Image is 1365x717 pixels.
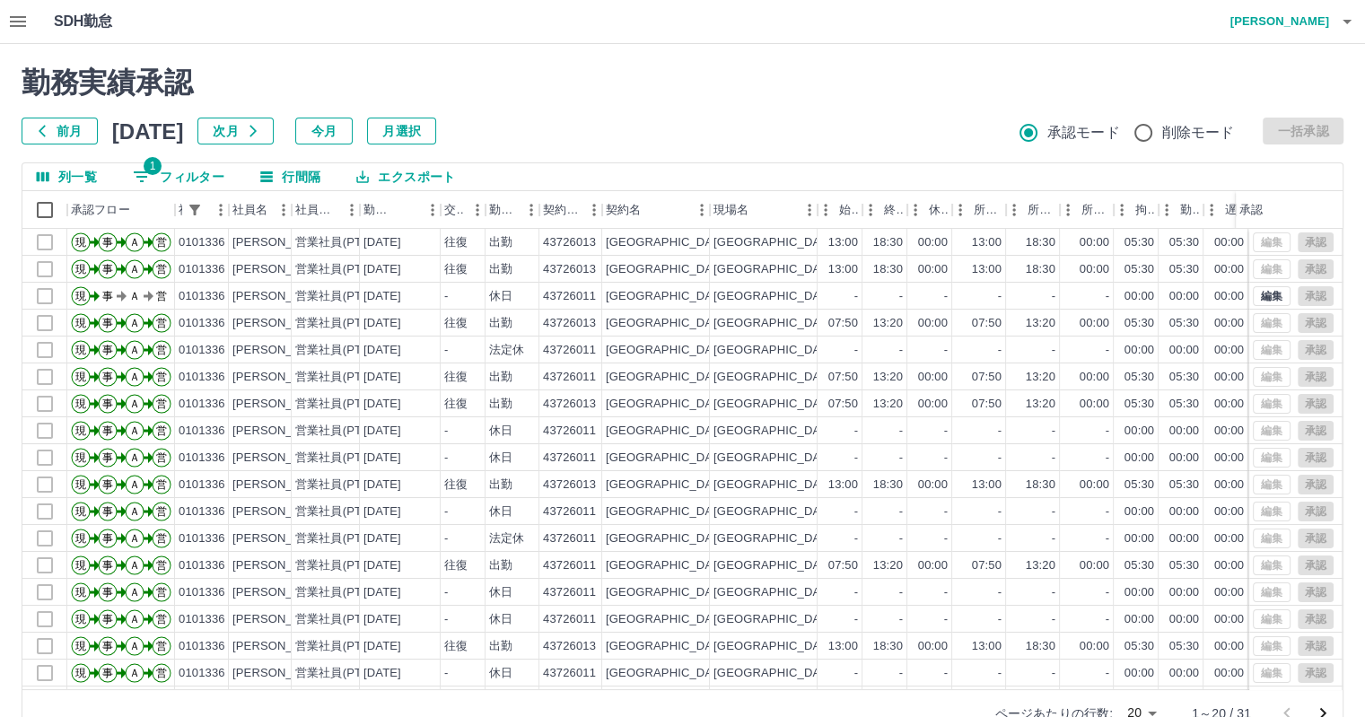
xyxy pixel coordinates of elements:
[295,118,353,144] button: 今月
[102,398,113,410] text: 事
[363,477,401,494] div: [DATE]
[295,477,389,494] div: 営業社員(PT契約)
[367,118,436,144] button: 月選択
[873,396,903,413] div: 13:20
[179,423,225,440] div: 0101336
[1124,477,1154,494] div: 05:30
[873,234,903,251] div: 18:30
[1080,315,1109,332] div: 00:00
[232,396,330,413] div: [PERSON_NAME]
[854,288,858,305] div: -
[543,288,596,305] div: 43726011
[543,396,596,413] div: 43726013
[232,234,330,251] div: [PERSON_NAME]
[1169,315,1199,332] div: 05:30
[363,396,401,413] div: [DATE]
[944,423,948,440] div: -
[873,315,903,332] div: 13:20
[952,191,1006,229] div: 所定開始
[179,396,225,413] div: 0101336
[1106,342,1109,359] div: -
[75,451,86,464] text: 現
[918,477,948,494] div: 00:00
[1080,396,1109,413] div: 00:00
[444,477,468,494] div: 往復
[129,451,140,464] text: Ａ
[489,315,512,332] div: 出勤
[1106,423,1109,440] div: -
[1214,342,1244,359] div: 00:00
[1052,288,1055,305] div: -
[129,263,140,275] text: Ａ
[129,236,140,249] text: Ａ
[1124,342,1154,359] div: 00:00
[129,424,140,437] text: Ａ
[543,450,596,467] div: 43726011
[828,369,858,386] div: 07:50
[444,315,468,332] div: 往復
[944,288,948,305] div: -
[246,163,335,190] button: 行間隔
[972,369,1002,386] div: 07:50
[102,290,113,302] text: 事
[229,191,292,229] div: 社員名
[444,396,468,413] div: 往復
[232,503,330,520] div: [PERSON_NAME]
[854,503,858,520] div: -
[1052,450,1055,467] div: -
[112,118,184,144] h5: [DATE]
[688,197,715,223] button: メニュー
[606,315,730,332] div: [GEOGRAPHIC_DATA]
[129,478,140,491] text: Ａ
[543,369,596,386] div: 43726011
[1214,396,1244,413] div: 00:00
[1026,369,1055,386] div: 13:20
[606,191,641,229] div: 契約名
[419,197,446,223] button: メニュー
[156,398,167,410] text: 営
[998,342,1002,359] div: -
[1162,122,1235,144] span: 削除モード
[232,315,330,332] div: [PERSON_NAME]
[518,197,545,223] button: メニュー
[907,191,952,229] div: 休憩
[606,234,730,251] div: [GEOGRAPHIC_DATA]
[944,342,948,359] div: -
[606,423,730,440] div: [GEOGRAPHIC_DATA]
[1124,288,1154,305] div: 00:00
[828,477,858,494] div: 13:00
[444,503,448,520] div: -
[543,342,596,359] div: 43726011
[363,234,401,251] div: [DATE]
[363,261,401,278] div: [DATE]
[1080,477,1109,494] div: 00:00
[129,371,140,383] text: Ａ
[363,423,401,440] div: [DATE]
[270,197,297,223] button: メニュー
[363,450,401,467] div: [DATE]
[207,197,234,223] button: メニュー
[713,234,1002,251] div: [GEOGRAPHIC_DATA]の手小学校放課後児童クラブＣ
[1169,288,1199,305] div: 00:00
[1124,369,1154,386] div: 05:30
[444,234,468,251] div: 往復
[156,371,167,383] text: 営
[1135,191,1155,229] div: 拘束
[539,191,602,229] div: 契約コード
[818,191,862,229] div: 始業
[543,191,581,229] div: 契約コード
[232,261,330,278] div: [PERSON_NAME]
[179,234,225,251] div: 0101336
[129,398,140,410] text: Ａ
[102,371,113,383] text: 事
[156,451,167,464] text: 営
[606,342,730,359] div: [GEOGRAPHIC_DATA]
[1214,261,1244,278] div: 00:00
[1114,191,1159,229] div: 拘束
[873,477,903,494] div: 18:30
[713,477,1002,494] div: [GEOGRAPHIC_DATA]の手小学校放課後児童クラブＣ
[295,450,389,467] div: 営業社員(PT契約)
[899,342,903,359] div: -
[22,163,111,190] button: 列選択
[144,157,162,175] span: 1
